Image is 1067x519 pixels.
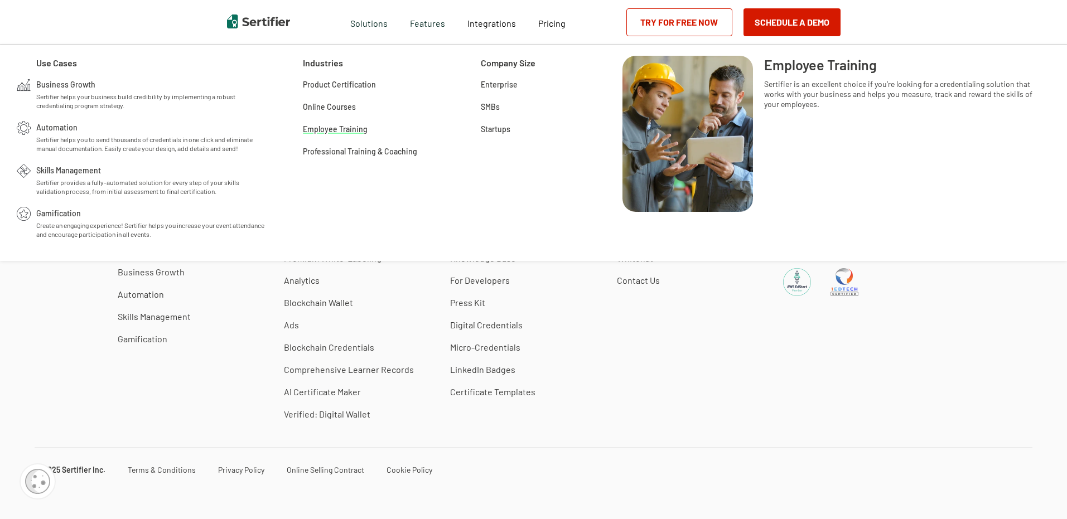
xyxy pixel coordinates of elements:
span: Sertifier is an excellent choice if you’re looking for a credentialing solution that works with y... [764,79,1039,109]
span: Sertifier helps your business build credibility by implementing a robust credentialing program st... [36,92,267,110]
span: Use Cases [36,56,77,70]
img: Cookie Popup Icon [25,469,50,494]
span: Skills Management [36,164,101,175]
img: Employee Training [622,56,753,212]
a: Employee Training [303,123,368,134]
a: Contact Us [617,275,660,286]
a: AI Certificate Maker [284,386,361,397]
a: Analytics [284,275,320,286]
a: Skills ManagementSertifier provides a fully-automated solution for every step of your skills vali... [36,164,267,196]
span: Business Growth [36,78,95,89]
a: Blockchain Credentials [284,342,374,353]
a: Press Kit [450,297,485,308]
a: GamificationCreate an engaging experience! Sertifier helps you increase your event attendance and... [36,207,267,239]
span: Solutions [350,15,388,29]
a: Try for Free Now [626,8,732,36]
a: Certificate Templates [450,386,535,397]
a: Pricing [538,15,566,29]
a: Startups [481,123,510,134]
img: 1EdTech Certified [831,268,858,296]
a: Micro-Credentials [450,342,520,353]
span: Sertifier provides a fully-automated solution for every step of your skills validation process, f... [36,178,267,196]
iframe: Chat Widget [1011,465,1067,519]
a: Terms & Conditions [128,465,196,474]
a: AutomationSertifier helps you to send thousands of credentials in one click and eliminate manual ... [36,121,267,153]
a: © 2025 Sertifier Inc. [35,465,105,474]
img: AWS EdStart [783,268,811,296]
span: Sertifier helps you to send thousands of credentials in one click and eliminate manual documentat... [36,135,267,153]
a: Blockchain Wallet [284,297,353,308]
img: Sertifier | Digital Credentialing Platform [227,14,290,28]
a: Gamification [118,333,167,345]
a: Verified: Digital Wallet [284,409,370,420]
a: Product Certification [303,78,376,89]
span: Pricing [538,18,566,28]
span: Company Size [481,56,535,70]
a: Business Growth [118,266,185,278]
button: Schedule a Demo [743,8,841,36]
span: Gamification [36,207,81,218]
a: Online Courses [303,100,356,111]
span: Features [410,15,445,29]
a: Business GrowthSertifier helps your business build credibility by implementing a robust credentia... [36,78,267,110]
span: Integrations [467,18,516,28]
span: Industries [303,56,343,70]
a: LinkedIn Badges [450,364,515,375]
a: Comprehensive Learner Records [284,364,414,375]
span: Employee Training [764,56,877,74]
img: Automation Icon [17,121,31,135]
a: Skills Management [118,311,191,322]
a: Integrations [467,15,516,29]
a: Enterprise [481,78,518,89]
a: SMBs [481,100,500,111]
span: Automation [36,121,78,132]
a: Automation [118,289,164,300]
a: Privacy Policy [218,465,264,474]
a: Professional Training & Coaching [303,145,417,156]
img: Gamification Icon [17,207,31,221]
a: For Developers [450,275,510,286]
img: Business Growth Icon [17,78,31,92]
a: Digital Credentials [450,319,523,331]
img: Skills Management Icon [17,164,31,178]
span: Create an engaging experience! Sertifier helps you increase your event attendance and encourage p... [36,221,267,239]
a: Ads [284,319,299,331]
a: Cookie Policy [387,465,432,474]
a: Online Selling Contract [287,465,364,474]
